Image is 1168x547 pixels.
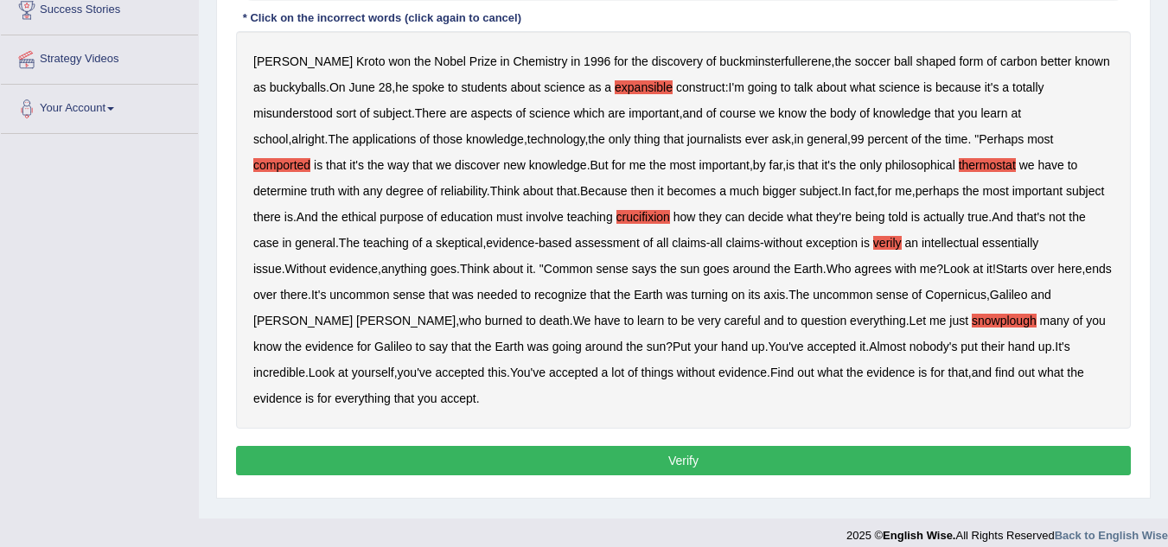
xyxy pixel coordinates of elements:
b: totally [1012,80,1044,94]
b: is [284,210,293,224]
b: reliability [440,184,486,198]
b: of [1073,314,1083,328]
a: Your Account [1,85,198,128]
b: it's [349,158,364,172]
b: and [763,314,783,328]
b: Copernicus [925,288,986,302]
b: buckminsterfullerene [719,54,831,68]
b: say [429,340,448,353]
b: as [589,80,602,94]
b: everything [850,314,906,328]
b: Let [910,314,926,328]
b: I'm [729,80,744,94]
b: to [624,314,635,328]
b: ends [1085,262,1111,276]
b: all [711,236,723,250]
b: that [412,158,432,172]
b: knowledge [466,132,524,146]
b: science [879,80,920,94]
b: going [748,80,777,94]
b: Earth [634,288,662,302]
b: then [630,184,654,198]
b: we [1019,158,1035,172]
b: to [416,340,426,353]
b: what [850,80,876,94]
b: its [748,288,760,302]
b: in [282,236,291,250]
b: axis [763,288,785,302]
b: ask [772,132,791,146]
b: the [925,132,941,146]
b: thermostat [959,158,1016,172]
b: subject [373,106,412,120]
b: to [520,288,531,302]
b: that [451,340,471,353]
b: it's [985,80,999,94]
b: evidence [486,236,534,250]
b: are [450,106,467,120]
b: the [774,262,790,276]
b: it [986,262,992,276]
b: thing [634,132,660,146]
b: that [590,288,610,302]
b: the [614,288,630,302]
b: discover [455,158,500,172]
b: essentially [982,236,1038,250]
b: they [699,210,721,224]
b: expansible [615,80,673,94]
b: have [594,314,620,328]
b: way [387,158,409,172]
b: on [731,288,745,302]
b: fact [855,184,875,198]
b: the [588,132,604,146]
b: We [573,314,591,328]
b: philosophical [885,158,955,172]
b: important [629,106,679,120]
b: that [557,184,577,198]
b: told [888,210,908,224]
b: that [935,106,954,120]
b: to [667,314,678,328]
b: the [414,54,431,68]
b: must [496,210,522,224]
b: death [539,314,570,328]
b: June [349,80,375,94]
b: The [339,236,360,250]
b: sense [596,262,628,276]
b: [PERSON_NAME] [356,314,456,328]
b: of [706,54,717,68]
b: skeptical [436,236,482,250]
b: becomes [667,184,716,198]
b: talk [794,80,813,94]
b: 1996 [584,54,610,68]
b: truth [310,184,335,198]
b: body [830,106,856,120]
b: of [986,54,997,68]
b: all [656,236,668,250]
b: about [816,80,846,94]
b: is [861,236,870,250]
b: only [859,158,882,172]
b: general [807,132,847,146]
b: evidence [329,262,378,276]
b: On [329,80,346,94]
b: careful [724,314,761,328]
b: of [427,210,437,224]
b: important [699,158,750,172]
b: was [666,288,687,302]
b: actually [923,210,964,224]
b: of [516,106,527,120]
b: know [778,106,807,120]
b: a [719,184,726,198]
b: Galileo [374,340,412,353]
b: we [436,158,451,172]
b: the [367,158,384,172]
b: exception [806,236,858,250]
b: construct [676,80,725,94]
b: Look [943,262,969,276]
b: about [510,80,540,94]
b: anything [381,262,427,276]
b: issue [253,262,282,276]
b: In [841,184,852,198]
b: misunderstood [253,106,333,120]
